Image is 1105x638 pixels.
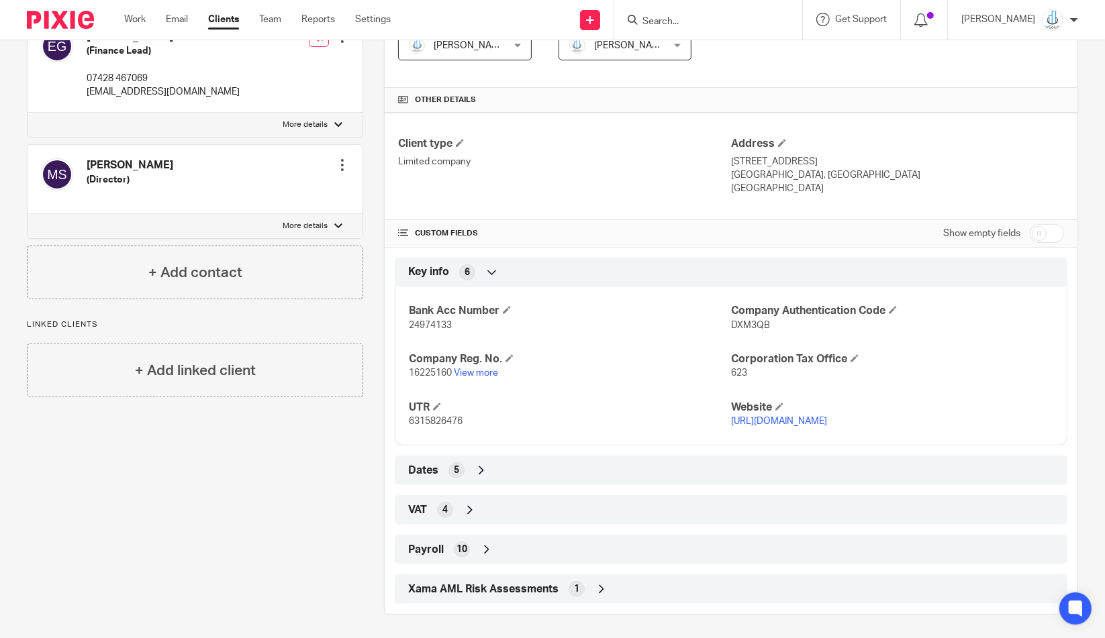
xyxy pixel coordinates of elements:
[409,368,452,378] span: 16225160
[731,304,1053,318] h4: Company Authentication Code
[408,503,427,517] span: VAT
[87,158,173,172] h4: [PERSON_NAME]
[408,543,444,557] span: Payroll
[87,44,240,58] h5: (Finance Lead)
[27,11,94,29] img: Pixie
[409,304,731,318] h4: Bank Acc Number
[27,319,363,330] p: Linked clients
[398,137,731,151] h4: Client type
[454,464,459,477] span: 5
[465,266,470,279] span: 6
[259,13,281,26] a: Team
[731,137,1064,151] h4: Address
[574,582,579,596] span: 1
[731,182,1064,195] p: [GEOGRAPHIC_DATA]
[124,13,146,26] a: Work
[731,168,1064,182] p: [GEOGRAPHIC_DATA], [GEOGRAPHIC_DATA]
[166,13,188,26] a: Email
[398,155,731,168] p: Limited company
[409,352,731,366] h4: Company Reg. No.
[87,85,240,99] p: [EMAIL_ADDRESS][DOMAIN_NAME]
[41,158,73,191] img: svg%3E
[457,543,467,556] span: 10
[731,352,1053,366] h4: Corporation Tax Office
[594,41,668,50] span: [PERSON_NAME]
[409,38,425,54] img: Logo_PNG.png
[434,41,508,50] span: [PERSON_NAME]
[731,321,770,330] span: DXM3QB
[731,368,747,378] span: 623
[409,321,452,330] span: 24974133
[943,227,1020,240] label: Show empty fields
[641,16,762,28] input: Search
[87,72,240,85] p: 07428 467069
[208,13,239,26] a: Clients
[569,38,585,54] img: Logo_PNG.png
[408,582,559,596] span: Xama AML Risk Assessments
[442,503,448,517] span: 4
[454,368,498,378] a: View more
[731,155,1064,168] p: [STREET_ADDRESS]
[731,417,827,426] a: [URL][DOMAIN_NAME]
[961,13,1035,26] p: [PERSON_NAME]
[835,15,887,24] span: Get Support
[398,228,731,239] h4: CUSTOM FIELDS
[41,30,73,62] img: svg%3E
[148,262,242,283] h4: + Add contact
[408,265,449,279] span: Key info
[731,401,1053,415] h4: Website
[283,221,328,231] p: More details
[409,417,463,426] span: 6315826476
[408,464,438,478] span: Dates
[355,13,391,26] a: Settings
[409,401,731,415] h4: UTR
[87,173,173,187] h5: (Director)
[415,95,476,105] span: Other details
[283,119,328,130] p: More details
[1042,9,1063,31] img: Logo_PNG.png
[135,360,256,381] h4: + Add linked client
[301,13,335,26] a: Reports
